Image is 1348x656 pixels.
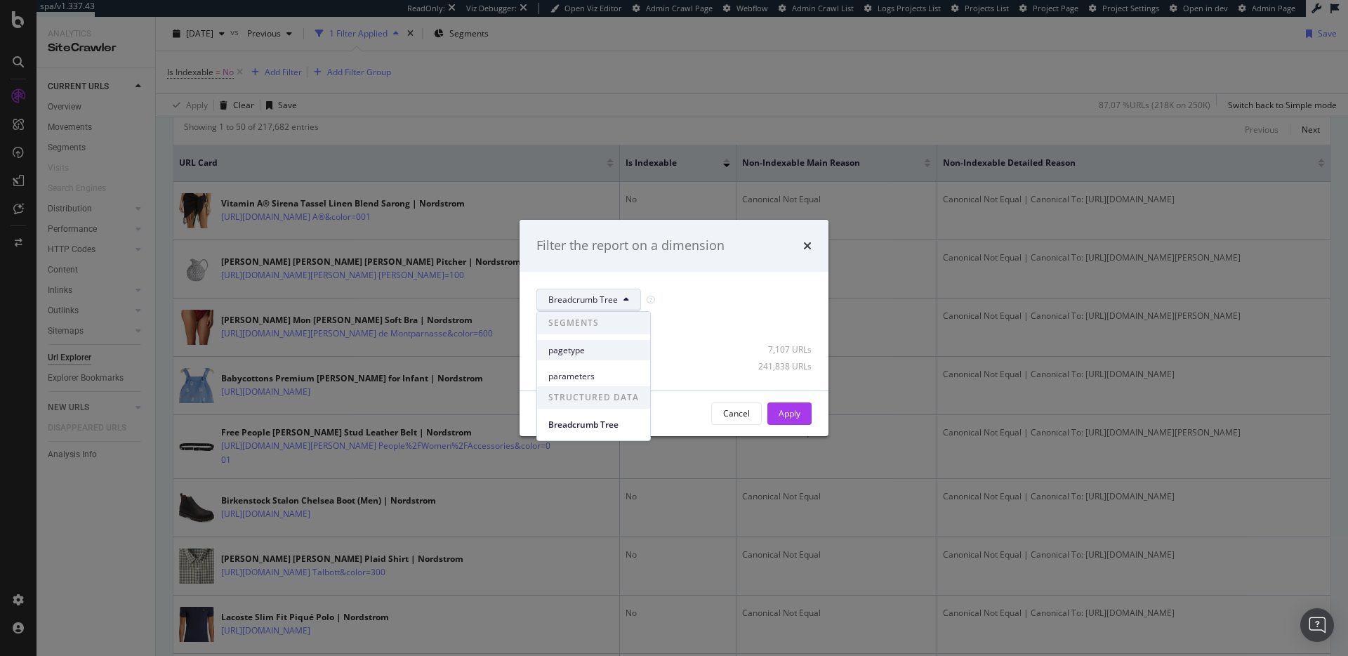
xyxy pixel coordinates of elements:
[537,386,650,409] span: STRUCTURED DATA
[723,407,750,419] div: Cancel
[743,343,812,355] div: 7,107 URLs
[537,312,650,334] span: SEGMENTS
[711,402,762,425] button: Cancel
[548,294,618,306] span: Breadcrumb Tree
[520,220,828,436] div: modal
[743,360,812,372] div: 241,838 URLs
[536,237,725,255] div: Filter the report on a dimension
[548,370,639,383] span: parameters
[767,402,812,425] button: Apply
[536,322,812,334] div: Select all data available
[548,419,639,431] span: Breadcrumb Tree
[779,407,800,419] div: Apply
[548,344,639,357] span: pagetype
[803,237,812,255] div: times
[1300,608,1334,642] div: Open Intercom Messenger
[536,289,641,311] button: Breadcrumb Tree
